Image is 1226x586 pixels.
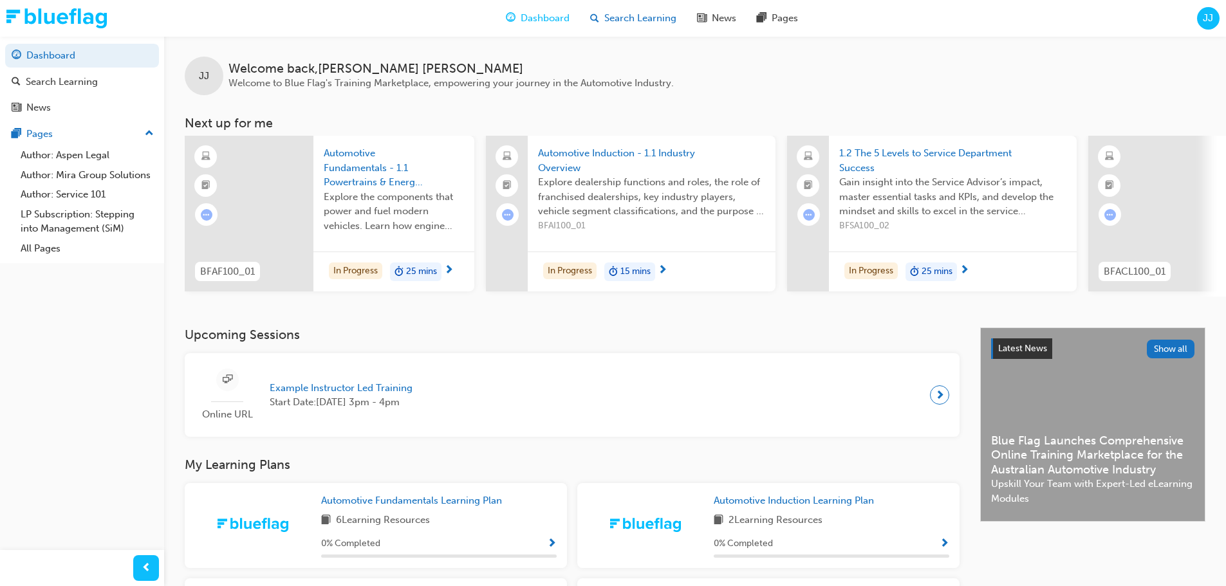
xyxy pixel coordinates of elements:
[803,209,815,221] span: learningRecordVerb_ATTEMPT-icon
[5,122,159,146] button: Pages
[201,209,212,221] span: learningRecordVerb_ATTEMPT-icon
[195,363,949,427] a: Online URLExample Instructor Led TrainingStart Date:[DATE] 3pm - 4pm
[503,178,512,194] span: booktick-icon
[15,145,159,165] a: Author: Aspen Legal
[714,536,773,551] span: 0 % Completed
[839,146,1066,175] span: 1.2 The 5 Levels to Service Department Success
[940,536,949,552] button: Show Progress
[1147,340,1195,358] button: Show all
[747,5,808,32] a: pages-iconPages
[218,518,288,532] img: Trak
[922,264,952,279] span: 25 mins
[844,262,898,280] div: In Progress
[15,165,159,185] a: Author: Mira Group Solutions
[321,493,507,508] a: Automotive Fundamentals Learning Plan
[609,264,618,280] span: duration-icon
[195,407,259,422] span: Online URL
[712,11,736,26] span: News
[910,264,919,280] span: duration-icon
[980,327,1205,522] a: Latest NewsShow allBlue Flag Launches Comprehensive Online Training Marketplace for the Australia...
[199,69,209,84] span: JJ
[839,175,1066,219] span: Gain insight into the Service Advisor’s impact, master essential tasks and KPIs, and develop the ...
[336,513,430,529] span: 6 Learning Resources
[26,127,53,142] div: Pages
[1104,209,1116,221] span: learningRecordVerb_ATTEMPT-icon
[185,327,960,342] h3: Upcoming Sessions
[324,146,464,190] span: Automotive Fundamentals - 1.1 Powertrains & Energy Systems
[714,513,723,529] span: book-icon
[15,185,159,205] a: Author: Service 101
[223,372,232,388] span: sessionType_ONLINE_URL-icon
[5,44,159,68] a: Dashboard
[26,75,98,89] div: Search Learning
[991,338,1194,359] a: Latest NewsShow all
[321,495,502,506] span: Automotive Fundamentals Learning Plan
[729,513,822,529] span: 2 Learning Resources
[6,8,107,28] img: Trak
[538,219,765,233] span: BFAI100_01
[329,262,382,280] div: In Progress
[935,386,945,404] span: next-icon
[547,538,557,550] span: Show Progress
[538,175,765,219] span: Explore dealership functions and roles, the role of franchised dealerships, key industry players,...
[1105,149,1114,165] span: learningResourceType_ELEARNING-icon
[270,395,413,410] span: Start Date: [DATE] 3pm - 4pm
[395,264,404,280] span: duration-icon
[547,536,557,552] button: Show Progress
[991,477,1194,506] span: Upskill Your Team with Expert-Led eLearning Modules
[486,136,776,291] a: Automotive Induction - 1.1 Industry OverviewExplore dealership functions and roles, the role of f...
[142,560,151,576] span: prev-icon
[620,264,651,279] span: 15 mins
[960,265,969,277] span: next-icon
[839,219,1066,233] span: BFSA100_02
[787,136,1077,291] a: 1.2 The 5 Levels to Service Department SuccessGain insight into the Service Advisor’s impact, mas...
[543,262,597,280] div: In Progress
[145,125,154,142] span: up-icon
[804,178,813,194] span: booktick-icon
[201,149,210,165] span: learningResourceType_ELEARNING-icon
[406,264,437,279] span: 25 mins
[5,70,159,94] a: Search Learning
[228,62,674,77] span: Welcome back , [PERSON_NAME] [PERSON_NAME]
[940,538,949,550] span: Show Progress
[772,11,798,26] span: Pages
[200,264,255,279] span: BFAF100_01
[610,518,681,532] img: Trak
[12,129,21,140] span: pages-icon
[270,381,413,396] span: Example Instructor Led Training
[444,265,454,277] span: next-icon
[757,10,766,26] span: pages-icon
[998,343,1047,354] span: Latest News
[714,493,879,508] a: Automotive Induction Learning Plan
[991,434,1194,477] span: Blue Flag Launches Comprehensive Online Training Marketplace for the Australian Automotive Industry
[185,457,960,472] h3: My Learning Plans
[12,77,21,88] span: search-icon
[321,513,331,529] span: book-icon
[687,5,747,32] a: news-iconNews
[15,239,159,259] a: All Pages
[321,536,380,551] span: 0 % Completed
[503,149,512,165] span: laptop-icon
[1197,7,1220,30] button: JJ
[590,10,599,26] span: search-icon
[714,495,874,506] span: Automotive Induction Learning Plan
[1105,178,1114,194] span: booktick-icon
[804,149,813,165] span: laptop-icon
[15,205,159,239] a: LP Subscription: Stepping into Management (SiM)
[12,102,21,114] span: news-icon
[324,190,464,233] span: Explore the components that power and fuel modern vehicles. Learn how engine construction, altern...
[185,136,474,291] a: BFAF100_01Automotive Fundamentals - 1.1 Powertrains & Energy SystemsExplore the components that p...
[502,209,514,221] span: learningRecordVerb_ATTEMPT-icon
[1203,11,1213,26] span: JJ
[604,11,676,26] span: Search Learning
[164,116,1226,131] h3: Next up for me
[228,77,674,89] span: Welcome to Blue Flag's Training Marketplace, empowering your journey in the Automotive Industry.
[580,5,687,32] a: search-iconSearch Learning
[658,265,667,277] span: next-icon
[5,96,159,120] a: News
[5,41,159,122] button: DashboardSearch LearningNews
[506,10,515,26] span: guage-icon
[538,146,765,175] span: Automotive Induction - 1.1 Industry Overview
